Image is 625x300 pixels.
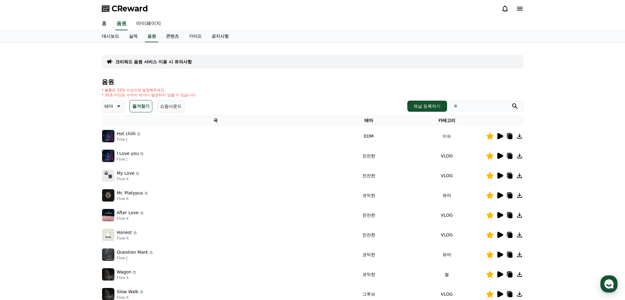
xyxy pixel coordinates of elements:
p: Flow K [117,216,144,221]
td: 코믹한 [330,245,408,265]
td: 썰 [408,265,486,284]
a: 가이드 [184,31,207,42]
button: 쇼핑사운드 [157,100,184,112]
a: 음원 [145,31,158,42]
p: Flow J [117,157,145,162]
p: * 볼륨은 15% 이상으로 설정해주세요. [102,88,197,93]
button: 즐겨찾기 [130,100,152,112]
th: 테마 [330,115,408,126]
p: Wagon [117,269,132,275]
p: Flow K [117,295,144,300]
td: VLOG [408,166,486,185]
img: music [102,130,114,142]
th: 카테고리 [408,115,486,126]
img: music [102,268,114,281]
td: 코믹한 [330,265,408,284]
a: 대시보드 [97,31,124,42]
td: 이슈 [408,126,486,146]
p: Honest [117,229,132,236]
td: EDM [330,126,408,146]
button: 테마 [102,100,125,112]
p: After Love [117,210,139,216]
p: Flow K [117,196,149,201]
img: music [102,150,114,162]
a: 음원 [115,17,128,30]
p: Mr. Platypus [117,190,143,196]
a: 콘텐츠 [161,31,184,42]
p: Flow J [117,256,154,260]
p: My Love [117,170,135,177]
p: Question Mark [117,249,148,256]
p: Flow K [117,236,138,241]
p: Flow J [117,137,141,142]
td: VLOG [408,146,486,166]
p: Hot chilli [117,131,136,137]
p: Flow K [117,275,137,280]
td: 유머 [408,185,486,205]
p: 테마 [105,102,113,110]
button: 채널 등록하기 [407,101,447,112]
p: Flow K [117,177,140,181]
img: music [102,229,114,241]
a: 홈 [97,17,112,30]
p: I Love you [117,150,139,157]
td: VLOG [408,205,486,225]
a: 크리워드 음원 서비스 이용 시 유의사항 [115,59,192,65]
a: 마이페이지 [131,17,166,30]
th: 곡 [102,115,330,126]
a: 실적 [124,31,142,42]
a: 공지사항 [207,31,234,42]
span: CReward [112,4,148,14]
td: 잔잔한 [330,146,408,166]
img: music [102,209,114,221]
p: Slow Walk [117,289,139,295]
td: 잔잔한 [330,166,408,185]
td: 코믹한 [330,185,408,205]
img: music [102,248,114,261]
h4: 음원 [102,78,524,85]
td: VLOG [408,225,486,245]
p: * 35초 미만은 수익이 적거나 발생하지 않을 수 있습니다. [102,93,197,98]
td: 잔잔한 [330,225,408,245]
img: music [102,169,114,182]
a: CReward [102,4,148,14]
td: 잔잔한 [330,205,408,225]
img: music [102,189,114,202]
td: 유머 [408,245,486,265]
